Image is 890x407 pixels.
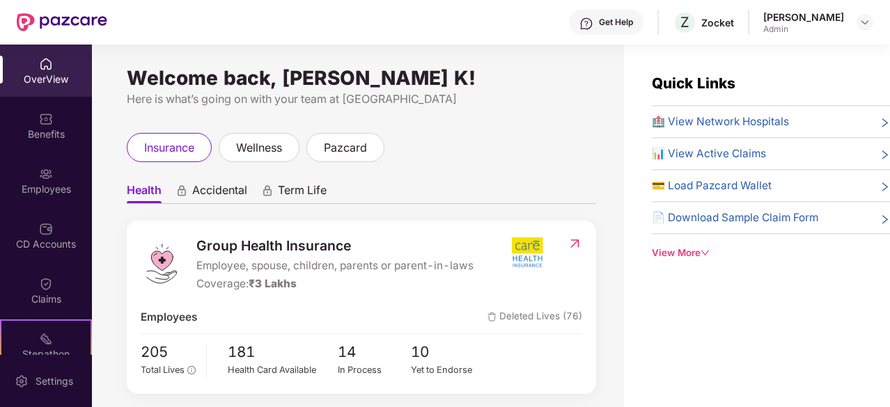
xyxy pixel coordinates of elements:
[144,139,194,157] span: insurance
[501,235,554,270] img: insurerIcon
[1,347,91,361] div: Stepathon
[141,365,185,375] span: Total Lives
[127,90,596,108] div: Here is what’s going on with your team at [GEOGRAPHIC_DATA]
[236,139,282,157] span: wellness
[196,235,474,256] span: Group Health Insurance
[196,257,474,274] span: Employee, spouse, children, parents or parent-in-laws
[599,17,633,28] div: Get Help
[39,332,53,346] img: svg+xml;base64,PHN2ZyB4bWxucz0iaHR0cDovL3d3dy53My5vcmcvMjAwMC9zdmciIHdpZHRoPSIyMSIgaGVpZ2h0PSIyMC...
[39,112,53,126] img: svg+xml;base64,PHN2ZyBpZD0iQmVuZWZpdHMiIHhtbG5zPSJodHRwOi8vd3d3LnczLm9yZy8yMDAwL3N2ZyIgd2lkdGg9Ij...
[228,341,338,364] span: 181
[880,148,890,162] span: right
[15,374,29,388] img: svg+xml;base64,PHN2ZyBpZD0iU2V0dGluZy0yMHgyMCIgeG1sbnM9Imh0dHA6Ly93d3cudzMub3JnLzIwMDAvc3ZnIiB3aW...
[228,363,338,377] div: Health Card Available
[141,243,182,285] img: logo
[39,167,53,181] img: svg+xml;base64,PHN2ZyBpZD0iRW1wbG95ZWVzIiB4bWxucz0iaHR0cDovL3d3dy53My5vcmcvMjAwMC9zdmciIHdpZHRoPS...
[39,222,53,236] img: svg+xml;base64,PHN2ZyBpZD0iQ0RfQWNjb3VudHMiIGRhdGEtbmFtZT0iQ0QgQWNjb3VudHMiIHhtbG5zPSJodHRwOi8vd3...
[196,276,474,292] div: Coverage:
[680,14,689,31] span: Z
[411,363,485,377] div: Yet to Endorse
[338,341,412,364] span: 14
[880,180,890,194] span: right
[338,363,412,377] div: In Process
[141,341,196,364] span: 205
[652,177,772,194] span: 💳 Load Pazcard Wallet
[487,309,582,326] span: Deleted Lives (76)
[880,116,890,130] span: right
[39,277,53,291] img: svg+xml;base64,PHN2ZyBpZD0iQ2xhaW0iIHhtbG5zPSJodHRwOi8vd3d3LnczLm9yZy8yMDAwL3N2ZyIgd2lkdGg9IjIwIi...
[652,246,890,260] div: View More
[39,57,53,71] img: svg+xml;base64,PHN2ZyBpZD0iSG9tZSIgeG1sbnM9Imh0dHA6Ly93d3cudzMub3JnLzIwMDAvc3ZnIiB3aWR0aD0iMjAiIG...
[175,184,188,197] div: animation
[411,341,485,364] span: 10
[763,10,844,24] div: [PERSON_NAME]
[17,13,107,31] img: New Pazcare Logo
[652,209,818,226] span: 📄 Download Sample Claim Form
[568,237,582,250] img: RedirectIcon
[127,72,596,83] div: Welcome back, [PERSON_NAME] K!
[192,183,247,203] span: Accidental
[859,17,871,28] img: svg+xml;base64,PHN2ZyBpZD0iRHJvcGRvd24tMzJ4MzIiIHhtbG5zPSJodHRwOi8vd3d3LnczLm9yZy8yMDAwL3N2ZyIgd2...
[127,183,162,203] span: Health
[579,17,593,31] img: svg+xml;base64,PHN2ZyBpZD0iSGVscC0zMngzMiIgeG1sbnM9Imh0dHA6Ly93d3cudzMub3JnLzIwMDAvc3ZnIiB3aWR0aD...
[652,74,735,92] span: Quick Links
[701,16,734,29] div: Zocket
[31,374,77,388] div: Settings
[187,366,195,374] span: info-circle
[763,24,844,35] div: Admin
[324,139,367,157] span: pazcard
[261,184,274,197] div: animation
[141,309,197,326] span: Employees
[249,277,297,290] span: ₹3 Lakhs
[652,145,766,162] span: 📊 View Active Claims
[652,113,789,130] span: 🏥 View Network Hospitals
[701,248,710,257] span: down
[278,183,327,203] span: Term Life
[487,312,497,321] img: deleteIcon
[880,212,890,226] span: right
